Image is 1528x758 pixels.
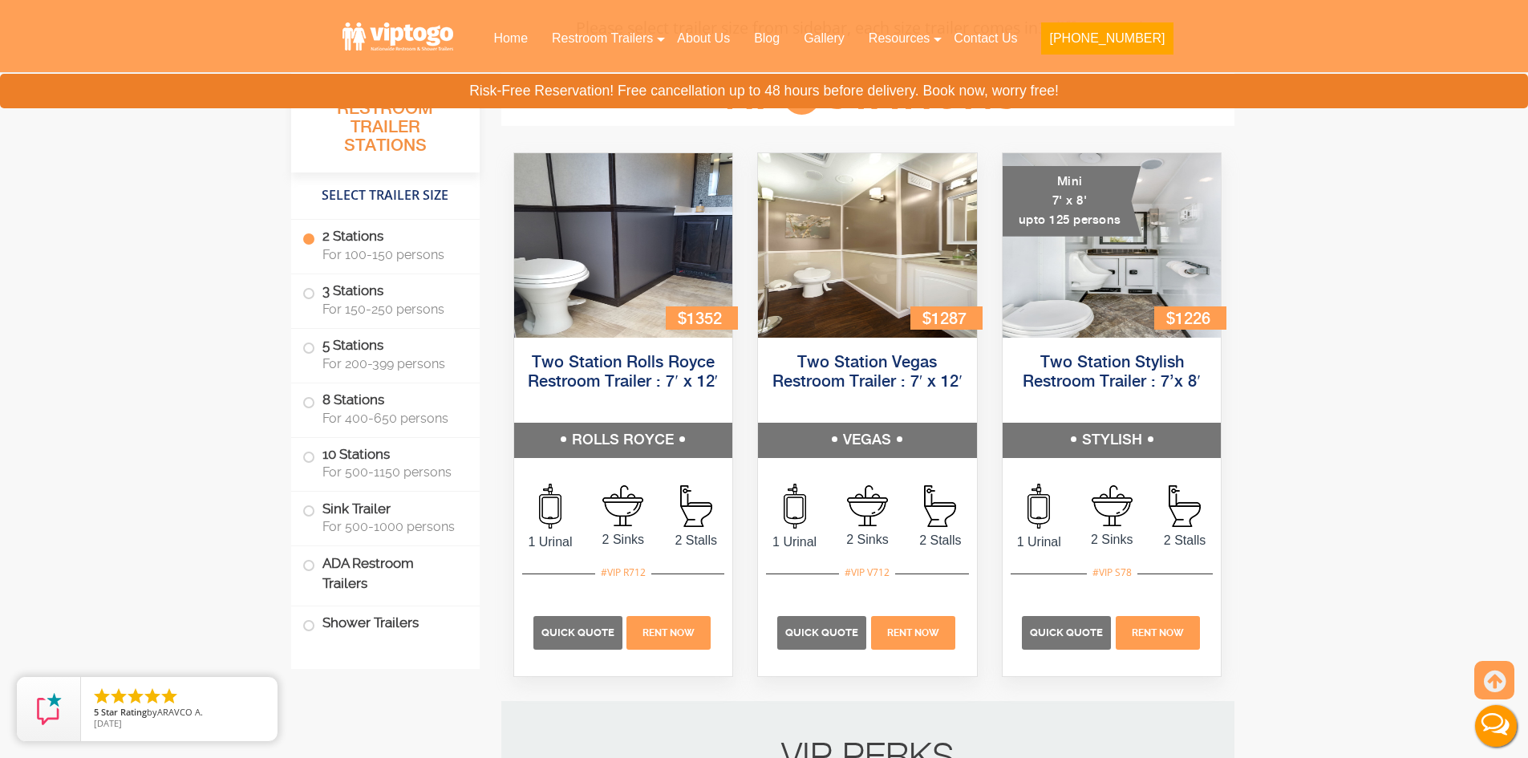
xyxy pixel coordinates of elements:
span: 2 Sinks [586,530,659,549]
a: Gallery [792,21,857,56]
a: Quick Quote [533,625,625,638]
img: an icon of urinal [784,484,806,529]
span: 2 Sinks [831,530,904,549]
span: 1 Urinal [758,533,831,552]
h5: ROLLS ROYCE [514,423,733,458]
span: Rent Now [642,627,695,638]
span: 1 Urinal [514,533,587,552]
div: #VIP V712 [839,562,895,583]
img: an icon of Stall [680,485,712,527]
span: For 150-250 persons [322,302,460,317]
a: Two Station Stylish Restroom Trailer : 7’x 8′ [1023,355,1200,391]
img: an icon of Stall [924,485,956,527]
span: 1 Urinal [1003,533,1076,552]
img: an icon of sink [1092,485,1133,526]
a: Rent Now [869,625,957,638]
a: Restroom Trailers [540,21,665,56]
a: Rent Now [1113,625,1202,638]
a: Home [481,21,540,56]
a: [PHONE_NUMBER] [1029,21,1185,64]
img: an icon of sink [602,485,643,526]
img: an icon of sink [847,485,888,526]
h5: STYLISH [1003,423,1222,458]
button: Live Chat [1464,694,1528,758]
label: 10 Stations [302,438,468,488]
a: Two Station Rolls Royce Restroom Trailer : 7′ x 12′ [528,355,718,391]
li:  [92,687,111,706]
li:  [160,687,179,706]
h3: All Portable Restroom Trailer Stations [291,76,480,172]
span: Quick Quote [1030,626,1103,638]
li:  [109,687,128,706]
li:  [143,687,162,706]
a: Blog [742,21,792,56]
div: #VIP S78 [1087,562,1137,583]
span: by [94,707,265,719]
a: Resources [857,21,942,56]
span: Star Rating [101,706,147,718]
span: Quick Quote [785,626,858,638]
span: For 500-1150 persons [322,464,460,480]
span: For 500-1000 persons [322,519,460,534]
label: 2 Stations [302,220,468,270]
img: A mini restroom trailer with two separate stations and separate doors for males and females [1003,153,1222,338]
div: $1287 [910,306,983,330]
span: ARAVCO A. [157,706,203,718]
img: Side view of two station restroom trailer with separate doors for males and females [758,153,977,338]
img: Review Rating [33,693,65,725]
label: Shower Trailers [302,606,468,641]
li:  [126,687,145,706]
span: Rent Now [887,627,939,638]
span: 2 Stalls [1149,531,1222,550]
h4: Select Trailer Size [291,180,480,211]
span: Rent Now [1132,627,1184,638]
h3: VIP Stations [691,74,1043,118]
label: ADA Restroom Trailers [302,546,468,601]
button: [PHONE_NUMBER] [1041,22,1173,55]
a: About Us [665,21,742,56]
h5: VEGAS [758,423,977,458]
span: For 100-150 persons [322,247,460,262]
span: 2 Stalls [904,531,977,550]
div: #VIP R712 [595,562,651,583]
label: 8 Stations [302,383,468,433]
span: For 200-399 persons [322,356,460,371]
div: $1352 [666,306,738,330]
a: Quick Quote [777,625,869,638]
a: Quick Quote [1022,625,1113,638]
span: 2 Sinks [1076,530,1149,549]
img: Side view of two station restroom trailer with separate doors for males and females [514,153,733,338]
a: Two Station Vegas Restroom Trailer : 7′ x 12′ [772,355,963,391]
img: an icon of Stall [1169,485,1201,527]
label: 3 Stations [302,274,468,324]
a: Contact Us [942,21,1029,56]
label: Sink Trailer [302,492,468,541]
div: $1226 [1154,306,1226,330]
img: an icon of urinal [1027,484,1050,529]
div: Mini 7' x 8' upto 125 persons [1003,166,1141,237]
span: 2 Stalls [659,531,732,550]
span: 5 [94,706,99,718]
span: Quick Quote [541,626,614,638]
a: Rent Now [625,625,713,638]
span: For 400-650 persons [322,411,460,426]
label: 5 Stations [302,329,468,379]
span: [DATE] [94,717,122,729]
img: an icon of urinal [539,484,561,529]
